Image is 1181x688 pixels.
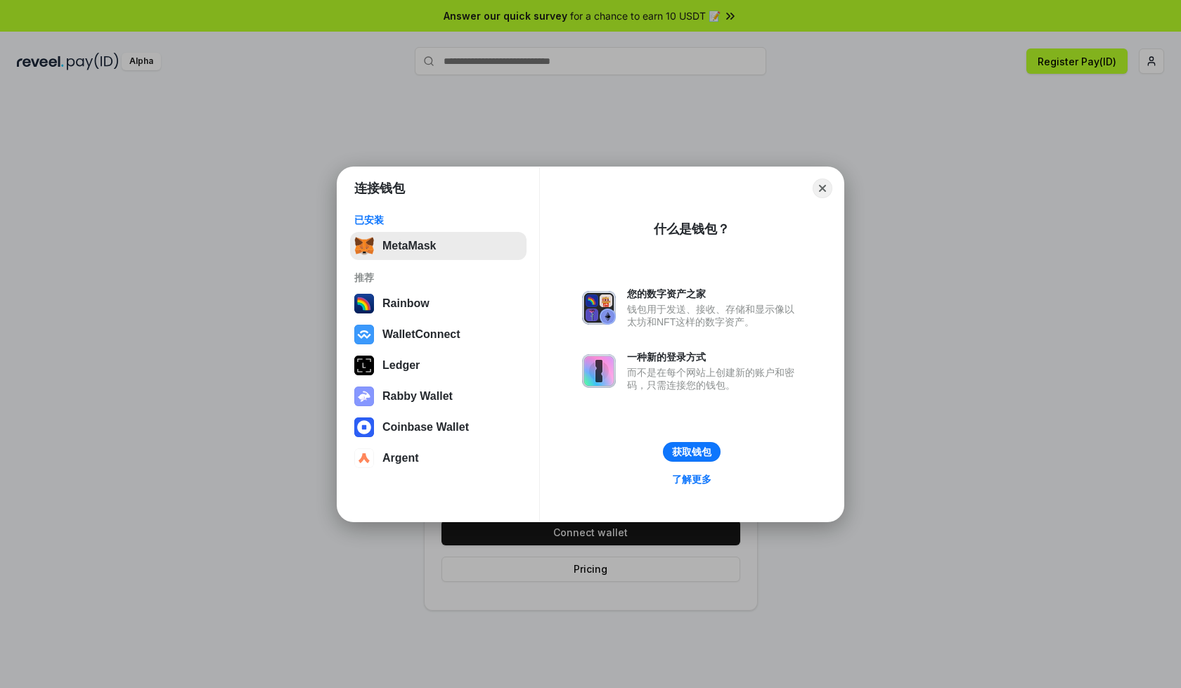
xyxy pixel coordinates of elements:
[350,290,527,318] button: Rainbow
[354,325,374,344] img: svg+xml,%3Csvg%20width%3D%2228%22%20height%3D%2228%22%20viewBox%3D%220%200%2028%2028%22%20fill%3D...
[354,417,374,437] img: svg+xml,%3Csvg%20width%3D%2228%22%20height%3D%2228%22%20viewBox%3D%220%200%2028%2028%22%20fill%3D...
[382,452,419,465] div: Argent
[350,351,527,379] button: Ledger
[382,328,460,341] div: WalletConnect
[354,214,522,226] div: 已安装
[582,291,616,325] img: svg+xml,%3Csvg%20xmlns%3D%22http%3A%2F%2Fwww.w3.org%2F2000%2Fsvg%22%20fill%3D%22none%22%20viewBox...
[350,382,527,410] button: Rabby Wallet
[663,442,721,462] button: 获取钱包
[350,413,527,441] button: Coinbase Wallet
[627,366,801,391] div: 而不是在每个网站上创建新的账户和密码，只需连接您的钱包。
[354,271,522,284] div: 推荐
[354,294,374,313] img: svg+xml,%3Csvg%20width%3D%22120%22%20height%3D%22120%22%20viewBox%3D%220%200%20120%20120%22%20fil...
[354,387,374,406] img: svg+xml,%3Csvg%20xmlns%3D%22http%3A%2F%2Fwww.w3.org%2F2000%2Fsvg%22%20fill%3D%22none%22%20viewBox...
[382,359,420,372] div: Ledger
[627,351,801,363] div: 一种新的登录方式
[813,179,832,198] button: Close
[382,240,436,252] div: MetaMask
[354,236,374,256] img: svg+xml,%3Csvg%20fill%3D%22none%22%20height%3D%2233%22%20viewBox%3D%220%200%2035%2033%22%20width%...
[672,446,711,458] div: 获取钱包
[382,421,469,434] div: Coinbase Wallet
[664,470,720,488] a: 了解更多
[350,444,527,472] button: Argent
[350,320,527,349] button: WalletConnect
[382,390,453,403] div: Rabby Wallet
[382,297,430,310] div: Rainbow
[627,303,801,328] div: 钱包用于发送、接收、存储和显示像以太坊和NFT这样的数字资产。
[672,473,711,486] div: 了解更多
[627,287,801,300] div: 您的数字资产之家
[354,356,374,375] img: svg+xml,%3Csvg%20xmlns%3D%22http%3A%2F%2Fwww.w3.org%2F2000%2Fsvg%22%20width%3D%2228%22%20height%3...
[354,180,405,197] h1: 连接钱包
[654,221,730,238] div: 什么是钱包？
[354,448,374,468] img: svg+xml,%3Csvg%20width%3D%2228%22%20height%3D%2228%22%20viewBox%3D%220%200%2028%2028%22%20fill%3D...
[350,232,527,260] button: MetaMask
[582,354,616,388] img: svg+xml,%3Csvg%20xmlns%3D%22http%3A%2F%2Fwww.w3.org%2F2000%2Fsvg%22%20fill%3D%22none%22%20viewBox...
